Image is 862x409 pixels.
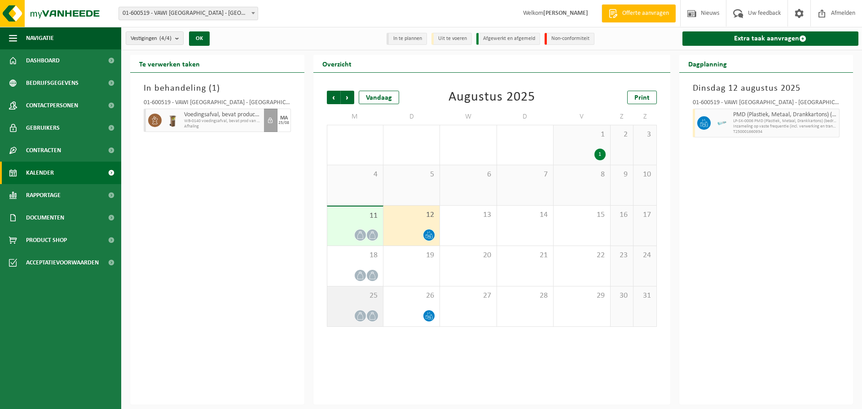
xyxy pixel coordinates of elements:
span: 20 [444,251,492,260]
span: 10 [638,170,651,180]
span: Print [634,94,650,101]
span: 11 [332,211,378,221]
td: Z [633,109,656,125]
span: Dashboard [26,49,60,72]
div: Augustus 2025 [449,91,535,104]
span: 15 [558,210,605,220]
span: 2 [615,130,629,140]
span: Volgende [341,91,354,104]
span: 01-600519 - VAWI NV - ANTWERPEN [119,7,258,20]
span: LP-SK-0006 PMD (Plastiek, Metaal, Drankkartons) (bedrijven) [733,119,837,124]
h2: Te verwerken taken [130,55,209,72]
h2: Dagplanning [679,55,736,72]
a: Extra taak aanvragen [682,31,859,46]
span: 22 [558,251,605,260]
span: 25 [332,291,378,301]
span: 5 [388,170,435,180]
td: D [497,109,554,125]
span: Documenten [26,207,64,229]
span: Kalender [26,162,54,184]
span: 13 [444,210,492,220]
span: 14 [501,210,549,220]
a: Offerte aanvragen [602,4,676,22]
span: Vorige [327,91,340,104]
div: Vandaag [359,91,399,104]
h3: In behandeling ( ) [144,82,291,95]
span: 21 [501,251,549,260]
span: 16 [615,210,629,220]
div: 25/08 [278,121,289,125]
span: Navigatie [26,27,54,49]
span: 4 [332,170,378,180]
span: WB-0140 voedingsafval, bevat prod van dierl oorsprong, onve [184,119,262,124]
img: WB-0140-HPE-BN-01 [166,114,180,127]
td: W [440,109,497,125]
a: Print [627,91,657,104]
span: 29 [558,291,605,301]
span: Gebruikers [26,117,60,139]
td: Z [611,109,633,125]
span: Inzameling op vaste frequentie (incl. verwerking en transport) [733,124,837,129]
span: PMD (Plastiek, Metaal, Drankkartons) (bedrijven) [733,111,837,119]
div: 1 [594,149,606,160]
span: 24 [638,251,651,260]
span: 19 [388,251,435,260]
button: Vestigingen(4/4) [126,31,184,45]
span: 12 [388,210,435,220]
span: 30 [444,130,492,140]
td: M [327,109,383,125]
td: V [554,109,610,125]
span: 1 [212,84,217,93]
span: Bedrijfsgegevens [26,72,79,94]
span: 30 [615,291,629,301]
span: Contracten [26,139,61,162]
strong: [PERSON_NAME] [543,10,588,17]
div: 01-600519 - VAWI [GEOGRAPHIC_DATA] - [GEOGRAPHIC_DATA] [144,100,291,109]
span: 31 [501,130,549,140]
span: 18 [332,251,378,260]
div: MA [280,115,288,121]
span: 9 [615,170,629,180]
span: 1 [558,130,605,140]
span: 3 [638,130,651,140]
span: T250001660934 [733,129,837,135]
li: Uit te voeren [431,33,472,45]
span: 28 [501,291,549,301]
span: 27 [444,291,492,301]
h3: Dinsdag 12 augustus 2025 [693,82,840,95]
li: Non-conformiteit [545,33,594,45]
count: (4/4) [159,35,172,41]
span: Contactpersonen [26,94,78,117]
img: LP-SK-00060-HPE-11 [715,116,729,130]
span: 23 [615,251,629,260]
span: Rapportage [26,184,61,207]
span: Acceptatievoorwaarden [26,251,99,274]
td: D [383,109,440,125]
span: 01-600519 - VAWI NV - ANTWERPEN [119,7,258,20]
span: Voedingsafval, bevat producten van dierlijke oorsprong, onverpakt, categorie 3 [184,111,262,119]
h2: Overzicht [313,55,361,72]
span: Offerte aanvragen [620,9,671,18]
span: 29 [388,130,435,140]
span: Product Shop [26,229,67,251]
span: Vestigingen [131,32,172,45]
li: Afgewerkt en afgemeld [476,33,540,45]
span: Afhaling [184,124,262,129]
span: 28 [332,130,378,140]
span: 7 [501,170,549,180]
span: 17 [638,210,651,220]
span: 8 [558,170,605,180]
span: 6 [444,170,492,180]
button: OK [189,31,210,46]
div: 01-600519 - VAWI [GEOGRAPHIC_DATA] - [GEOGRAPHIC_DATA] [693,100,840,109]
span: 31 [638,291,651,301]
li: In te plannen [387,33,427,45]
span: 26 [388,291,435,301]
